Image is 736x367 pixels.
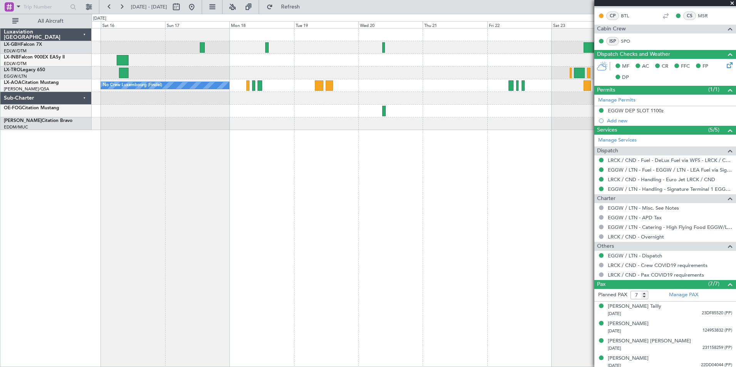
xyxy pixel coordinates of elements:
[703,63,708,70] span: FP
[4,68,20,72] span: LX-TRO
[608,157,732,163] a: LRCK / CND - Fuel - DeLux Fuel via WFS - LRCK / CND
[597,147,618,155] span: Dispatch
[608,167,732,173] a: EGGW / LTN - Fuel - EGGW / LTN - LEA Fuel via Signature in EGGW
[608,303,661,310] div: [PERSON_NAME] Tailly
[4,61,27,67] a: EDLW/DTM
[358,21,423,28] div: Wed 20
[606,37,619,45] div: ISP
[4,55,65,60] a: LX-INBFalcon 900EX EASy II
[621,38,638,45] a: SPO
[294,21,358,28] div: Tue 19
[608,214,662,221] a: EGGW / LTN - APD Tax
[8,15,84,27] button: All Aircraft
[608,320,649,328] div: [PERSON_NAME]
[608,224,732,230] a: EGGW / LTN - Catering - High Flying Food EGGW/LTN
[662,63,668,70] span: CR
[622,74,629,82] span: DP
[4,42,21,47] span: LX-GBH
[703,345,732,351] span: 231158259 (PP)
[708,280,719,288] span: (7/7)
[597,194,616,203] span: Charter
[708,85,719,93] span: (1/1)
[4,118,72,123] a: [PERSON_NAME]Citation Bravo
[597,126,617,135] span: Services
[681,63,690,70] span: FFC
[608,252,662,259] a: EGGW / LTN - Dispatch
[4,42,42,47] a: LX-GBHFalcon 7X
[608,176,715,183] a: LRCK / CND - Handling - Euro Jet LRCK / CND
[101,21,165,28] div: Sat 16
[20,18,81,24] span: All Aircraft
[4,118,42,123] span: [PERSON_NAME]
[4,80,22,85] span: LX-AOA
[608,311,621,317] span: [DATE]
[703,327,732,334] span: 124953832 (PP)
[642,63,649,70] span: AC
[423,21,487,28] div: Thu 21
[597,25,626,33] span: Cabin Crew
[274,4,307,10] span: Refresh
[608,272,704,278] a: LRCK / CND - Pax COVID19 requirements
[4,48,27,54] a: EDLW/DTM
[4,73,27,79] a: EGGW/LTN
[4,106,59,110] a: OE-FOGCitation Mustang
[597,280,606,289] span: Pax
[23,1,68,13] input: Trip Number
[487,21,552,28] div: Fri 22
[598,291,627,299] label: Planned PAX
[606,12,619,20] div: CP
[4,55,19,60] span: LX-INB
[263,1,309,13] button: Refresh
[608,234,664,240] a: LRCK / CND - Overnight
[608,345,621,351] span: [DATE]
[608,328,621,334] span: [DATE]
[608,262,708,269] a: LRCK / CND - Crew COVID19 requirements
[597,50,670,59] span: Dispatch Checks and Weather
[4,86,49,92] a: [PERSON_NAME]/QSA
[93,15,106,22] div: [DATE]
[4,80,59,85] a: LX-AOACitation Mustang
[4,68,45,72] a: LX-TROLegacy 650
[608,107,664,114] div: EGGW DEP SLOT 1100z
[608,205,679,211] a: EGGW / LTN - Misc. See Notes
[608,337,691,345] div: [PERSON_NAME] [PERSON_NAME]
[702,310,732,317] span: 23DF85520 (PP)
[597,86,615,95] span: Permits
[708,126,719,134] span: (5/5)
[598,137,637,144] a: Manage Services
[598,97,636,104] a: Manage Permits
[621,12,638,19] a: BTL
[229,21,294,28] div: Mon 18
[552,21,616,28] div: Sat 23
[103,80,162,91] div: No Crew Luxembourg (Findel)
[131,3,167,10] span: [DATE] - [DATE]
[683,12,696,20] div: CS
[698,12,715,19] a: MSR
[597,242,614,251] span: Others
[608,186,732,192] a: EGGW / LTN - Handling - Signature Terminal 1 EGGW / LTN
[669,291,698,299] a: Manage PAX
[4,106,22,110] span: OE-FOG
[607,117,732,124] div: Add new
[165,21,229,28] div: Sun 17
[608,355,649,362] div: [PERSON_NAME]
[622,63,629,70] span: MF
[4,124,28,130] a: EDDM/MUC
